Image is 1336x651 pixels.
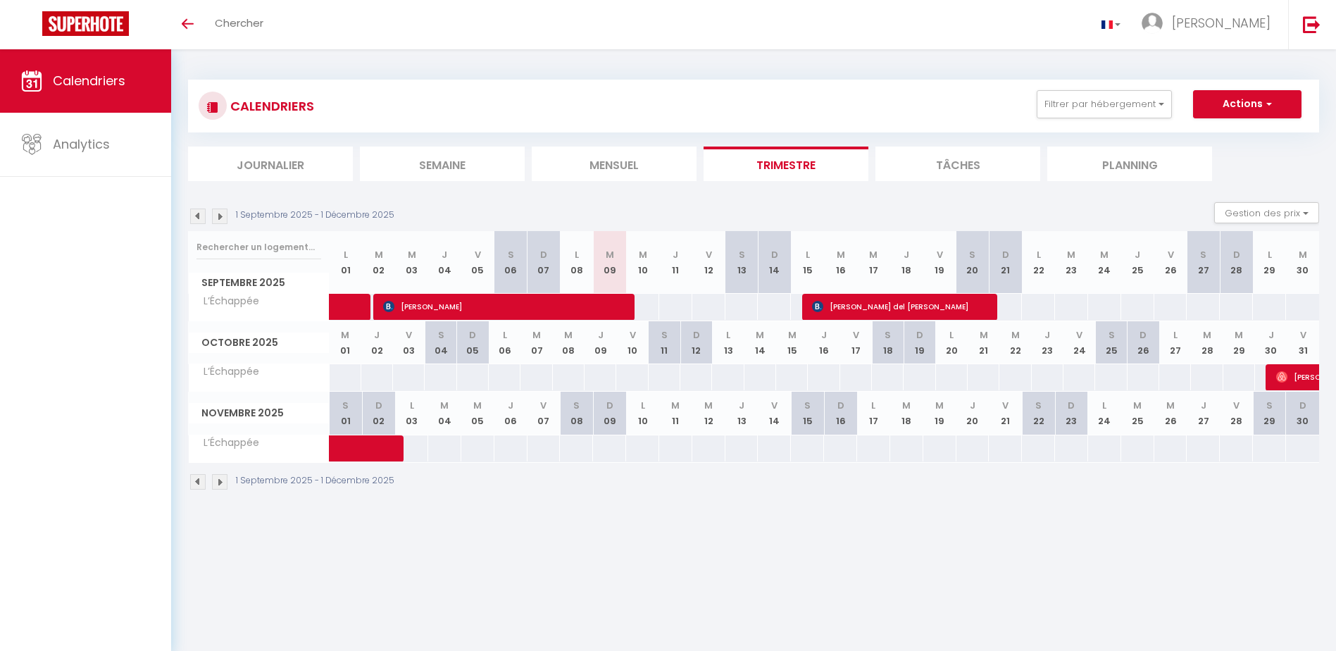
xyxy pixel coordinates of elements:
[902,399,911,412] abbr: M
[641,399,645,412] abbr: L
[1220,392,1253,435] th: 28
[630,328,636,342] abbr: V
[440,399,449,412] abbr: M
[532,328,541,342] abbr: M
[837,248,845,261] abbr: M
[527,392,561,435] th: 07
[196,235,321,260] input: Rechercher un logement...
[1268,328,1274,342] abbr: J
[361,321,393,364] th: 02
[659,392,692,435] th: 11
[1022,231,1055,294] th: 22
[935,399,944,412] abbr: M
[616,321,648,364] th: 10
[1286,231,1319,294] th: 30
[374,328,380,342] abbr: J
[191,435,263,451] span: L’Échappée
[1303,15,1321,33] img: logout
[1109,328,1115,342] abbr: S
[408,248,416,261] abbr: M
[744,321,776,364] th: 14
[553,321,585,364] th: 08
[853,328,859,342] abbr: V
[475,248,481,261] abbr: V
[540,248,547,261] abbr: D
[1214,202,1319,223] button: Gestion des prix
[494,231,527,294] th: 06
[885,328,891,342] abbr: S
[606,399,613,412] abbr: D
[438,328,444,342] abbr: S
[1201,399,1206,412] abbr: J
[1047,147,1212,181] li: Planning
[739,248,745,261] abbr: S
[1055,231,1088,294] th: 23
[1088,231,1121,294] th: 24
[949,328,954,342] abbr: L
[824,231,857,294] th: 16
[788,328,797,342] abbr: M
[1233,399,1240,412] abbr: V
[937,248,943,261] abbr: V
[923,392,956,435] th: 19
[840,321,872,364] th: 17
[362,392,395,435] th: 02
[375,248,383,261] abbr: M
[1200,248,1206,261] abbr: S
[189,403,329,423] span: Novembre 2025
[1133,399,1142,412] abbr: M
[1044,328,1050,342] abbr: J
[375,399,382,412] abbr: D
[461,392,494,435] th: 05
[1088,392,1121,435] th: 24
[968,321,999,364] th: 21
[585,321,616,364] th: 09
[1255,321,1287,364] th: 30
[188,147,353,181] li: Journalier
[989,392,1022,435] th: 21
[560,231,593,294] th: 08
[1300,328,1306,342] abbr: V
[969,248,975,261] abbr: S
[758,231,791,294] th: 14
[704,147,868,181] li: Trimestre
[837,399,844,412] abbr: D
[520,321,552,364] th: 07
[573,399,580,412] abbr: S
[726,328,730,342] abbr: L
[626,231,659,294] th: 10
[428,392,461,435] th: 04
[1121,392,1154,435] th: 25
[189,273,329,293] span: Septembre 2025
[606,248,614,261] abbr: M
[1032,321,1063,364] th: 23
[330,321,361,364] th: 01
[1159,321,1191,364] th: 27
[904,248,909,261] abbr: J
[1286,392,1319,435] th: 30
[1266,399,1273,412] abbr: S
[1154,231,1187,294] th: 26
[1121,231,1154,294] th: 25
[806,248,810,261] abbr: L
[1037,248,1041,261] abbr: L
[1002,399,1009,412] abbr: V
[1220,231,1253,294] th: 28
[1191,321,1223,364] th: 28
[527,231,561,294] th: 07
[680,321,712,364] th: 12
[406,328,412,342] abbr: V
[1268,248,1272,261] abbr: L
[508,399,513,412] abbr: J
[725,231,758,294] th: 13
[1142,13,1163,34] img: ...
[1140,328,1147,342] abbr: D
[693,328,700,342] abbr: D
[1067,248,1075,261] abbr: M
[871,399,875,412] abbr: L
[890,231,923,294] th: 18
[410,399,414,412] abbr: L
[1172,14,1271,32] span: [PERSON_NAME]
[739,399,744,412] abbr: J
[42,11,129,36] img: Super Booking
